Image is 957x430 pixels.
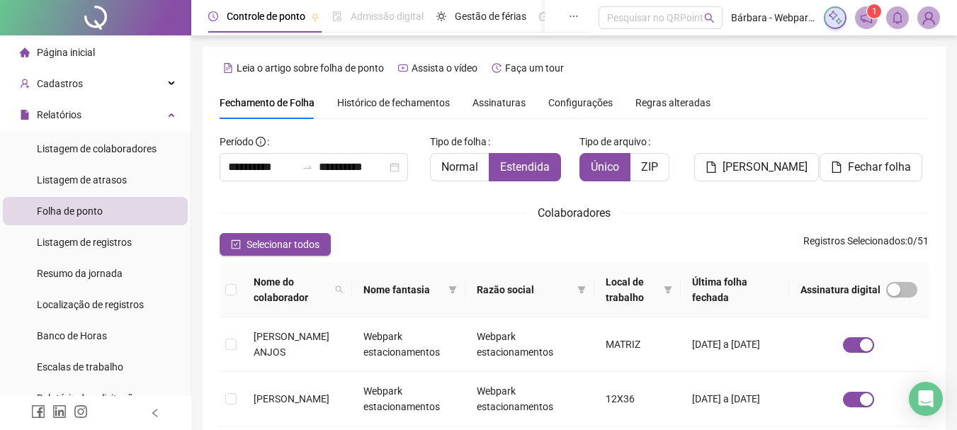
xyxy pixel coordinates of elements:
img: 80825 [918,7,939,28]
span: Estendida [500,160,550,174]
span: Único [591,160,619,174]
span: bell [891,11,904,24]
span: Tipo de arquivo [579,134,647,149]
td: [DATE] a [DATE] [681,317,789,372]
span: Selecionar todos [247,237,319,252]
span: Assista o vídeo [412,62,477,74]
span: Bárbara - Webpark estacionamentos [731,10,815,26]
span: Nome do colaborador [254,274,329,305]
span: Listagem de atrasos [37,174,127,186]
span: Resumo da jornada [37,268,123,279]
span: sun [436,11,446,21]
td: MATRIZ [594,317,680,372]
span: youtube [398,63,408,73]
span: Configurações [548,98,613,108]
span: ZIP [641,160,658,174]
span: pushpin [311,13,319,21]
span: Assinaturas [472,98,526,108]
span: Regras alteradas [635,98,710,108]
span: Escalas de trabalho [37,361,123,373]
span: linkedin [52,404,67,419]
span: [PERSON_NAME] [723,159,808,176]
span: filter [574,279,589,300]
span: left [150,408,160,418]
span: Razão social [477,282,572,298]
span: Controle de ponto [227,11,305,22]
span: user-add [20,79,30,89]
span: Normal [441,160,478,174]
span: filter [664,285,672,294]
span: Fechamento de Folha [220,97,315,108]
span: Colaboradores [538,206,611,220]
span: Registros Selecionados [803,235,905,247]
span: facebook [31,404,45,419]
td: Webpark estacionamentos [352,372,465,426]
span: Relatório de solicitações [37,392,143,404]
span: home [20,47,30,57]
span: Assinatura digital [800,282,880,298]
span: Local de trabalho [606,274,657,305]
span: Leia o artigo sobre folha de ponto [237,62,384,74]
span: 1 [872,6,877,16]
span: Listagem de registros [37,237,132,248]
span: history [492,63,502,73]
span: clock-circle [208,11,218,21]
button: Selecionar todos [220,233,331,256]
span: search [704,13,715,23]
span: filter [446,279,460,300]
span: [PERSON_NAME] [254,393,329,404]
button: [PERSON_NAME] [694,153,819,181]
span: Fechar folha [848,159,911,176]
span: file-done [332,11,342,21]
span: Listagem de colaboradores [37,143,157,154]
span: search [332,271,346,308]
span: swap-right [302,162,313,173]
td: Webpark estacionamentos [465,372,595,426]
td: [DATE] a [DATE] [681,372,789,426]
span: file [831,162,842,173]
span: filter [577,285,586,294]
td: Webpark estacionamentos [352,317,465,372]
span: Tipo de folha [430,134,487,149]
span: Faça um tour [505,62,564,74]
span: Localização de registros [37,299,144,310]
span: Cadastros [37,78,83,89]
span: instagram [74,404,88,419]
span: file [20,110,30,120]
span: Nome fantasia [363,282,443,298]
span: search [335,285,344,294]
th: Última folha fechada [681,263,789,317]
span: Banco de Horas [37,330,107,341]
span: to [302,162,313,173]
td: 12X36 [594,372,680,426]
span: dashboard [539,11,549,21]
div: Open Intercom Messenger [909,382,943,416]
span: Admissão digital [351,11,424,22]
span: Gestão de férias [455,11,526,22]
span: check-square [231,239,241,249]
button: Fechar folha [820,153,922,181]
span: notification [860,11,873,24]
span: ellipsis [569,11,579,21]
span: Período [220,136,254,147]
td: Webpark estacionamentos [465,317,595,372]
span: [PERSON_NAME] ANJOS [254,331,329,358]
span: Folha de ponto [37,205,103,217]
span: filter [448,285,457,294]
span: info-circle [256,137,266,147]
sup: 1 [867,4,881,18]
span: Relatórios [37,109,81,120]
span: Página inicial [37,47,95,58]
span: Histórico de fechamentos [337,97,450,108]
span: filter [661,271,675,308]
span: file [706,162,717,173]
img: sparkle-icon.fc2bf0ac1784a2077858766a79e2daf3.svg [827,10,843,26]
span: : 0 / 51 [803,233,929,256]
span: file-text [223,63,233,73]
